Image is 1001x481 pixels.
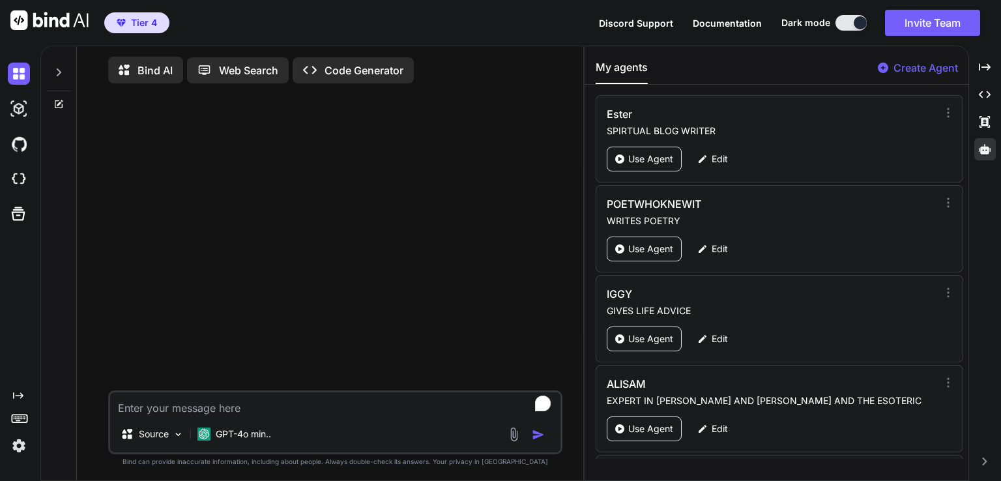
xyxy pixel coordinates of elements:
p: Edit [712,422,728,435]
p: Use Agent [628,153,673,166]
span: Tier 4 [131,16,157,29]
p: Code Generator [325,63,403,78]
img: darkChat [8,63,30,85]
p: Bind AI [138,63,173,78]
img: GPT-4o mini [197,428,210,441]
h3: ALISAM [607,376,838,392]
img: premium [117,19,126,27]
button: Discord Support [599,16,673,30]
button: Invite Team [885,10,980,36]
p: Source [139,428,169,441]
button: My agents [596,59,648,84]
p: GIVES LIFE ADVICE [607,304,937,317]
p: Web Search [219,63,278,78]
h3: POETWHOKNEWIT [607,196,838,212]
button: Documentation [693,16,762,30]
img: darkAi-studio [8,98,30,120]
img: settings [8,435,30,457]
p: SPIRTUAL BLOG WRITER [607,124,937,138]
img: attachment [506,427,521,442]
p: Edit [712,332,728,345]
img: icon [532,428,545,441]
img: cloudideIcon [8,168,30,190]
p: Use Agent [628,422,673,435]
p: Edit [712,242,728,255]
p: EXPERT IN [PERSON_NAME] AND [PERSON_NAME] AND THE ESOTERIC [607,394,937,407]
textarea: To enrich screen reader interactions, please activate Accessibility in Grammarly extension settings [110,392,560,416]
span: Discord Support [599,18,673,29]
p: Create Agent [893,60,958,76]
img: Pick Models [173,429,184,440]
h3: IGGY [607,286,838,302]
span: Dark mode [781,16,830,29]
p: WRITES POETRY [607,214,937,227]
p: GPT-4o min.. [216,428,271,441]
img: githubDark [8,133,30,155]
p: Use Agent [628,332,673,345]
button: premiumTier 4 [104,12,169,33]
h3: Ester [607,106,838,122]
p: Edit [712,153,728,166]
img: Bind AI [10,10,89,30]
p: Bind can provide inaccurate information, including about people. Always double-check its answers.... [108,457,562,467]
p: Use Agent [628,242,673,255]
span: Documentation [693,18,762,29]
